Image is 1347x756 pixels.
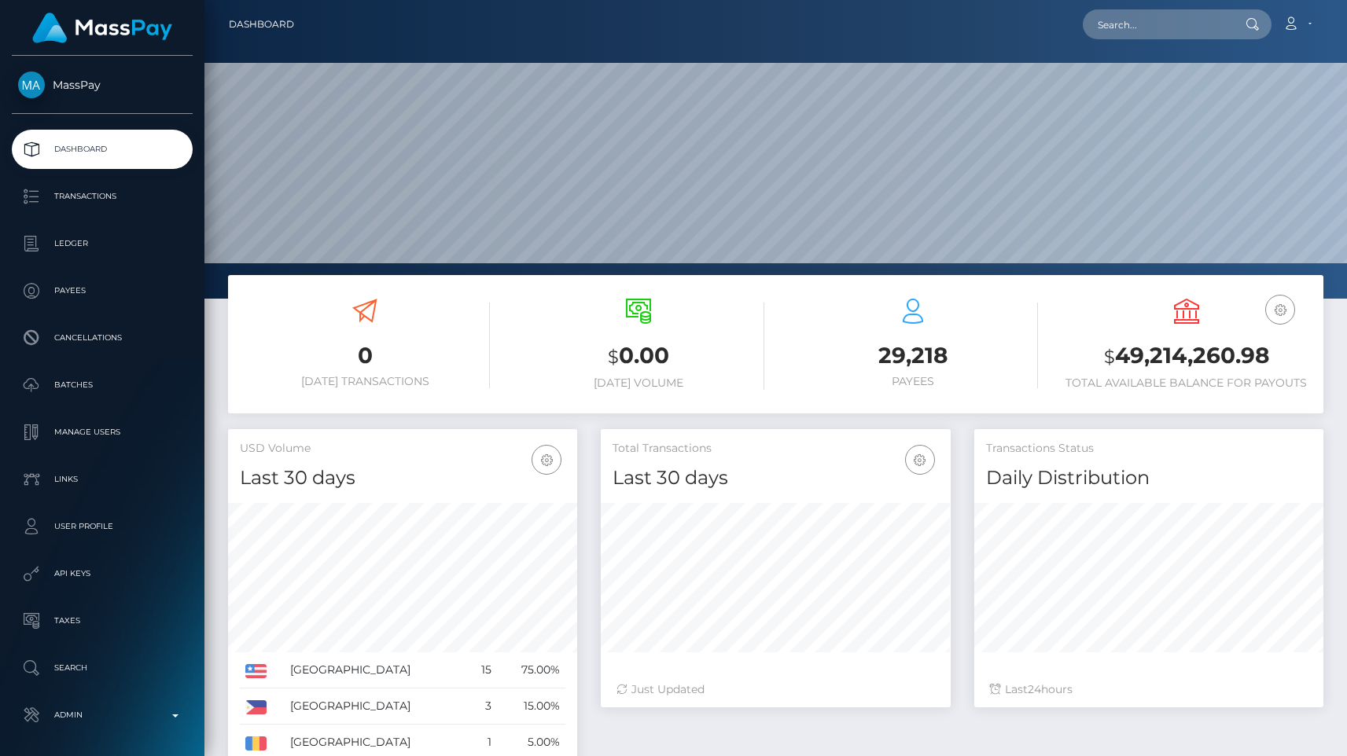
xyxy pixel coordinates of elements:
[12,78,193,92] span: MassPay
[513,376,764,390] h6: [DATE] Volume
[788,340,1038,371] h3: 29,218
[245,736,267,750] img: RO.png
[18,562,186,585] p: API Keys
[245,664,267,678] img: US.png
[18,420,186,444] p: Manage Users
[497,652,566,688] td: 75.00%
[18,326,186,350] p: Cancellations
[18,468,186,491] p: Links
[613,464,938,492] h4: Last 30 days
[12,365,193,405] a: Batches
[990,681,1308,698] div: Last hours
[12,271,193,310] a: Payees
[1062,376,1312,390] h6: Total Available Balance for Payouts
[12,507,193,546] a: User Profile
[18,609,186,633] p: Taxes
[12,413,193,452] a: Manage Users
[18,515,186,538] p: User Profile
[18,279,186,303] p: Payees
[986,441,1312,457] h5: Transactions Status
[240,464,565,492] h4: Last 30 days
[1028,682,1041,696] span: 24
[12,648,193,688] a: Search
[1083,9,1231,39] input: Search...
[12,460,193,499] a: Links
[608,346,619,368] small: $
[32,13,172,43] img: MassPay Logo
[788,375,1038,388] h6: Payees
[18,373,186,397] p: Batches
[18,656,186,680] p: Search
[497,688,566,725] td: 15.00%
[240,375,490,388] h6: [DATE] Transactions
[467,688,497,725] td: 3
[240,340,490,371] h3: 0
[12,318,193,358] a: Cancellations
[18,232,186,255] p: Ledger
[18,72,45,98] img: MassPay
[1062,340,1312,372] h3: 49,214,260.98
[467,652,497,688] td: 15
[240,441,565,457] h5: USD Volume
[18,703,186,727] p: Admin
[1104,346,1115,368] small: $
[12,601,193,640] a: Taxes
[513,340,764,372] h3: 0.00
[285,688,467,725] td: [GEOGRAPHIC_DATA]
[986,464,1312,492] h4: Daily Distribution
[285,652,467,688] td: [GEOGRAPHIC_DATA]
[12,177,193,216] a: Transactions
[12,224,193,263] a: Ledger
[229,8,294,41] a: Dashboard
[12,130,193,169] a: Dashboard
[616,681,934,698] div: Just Updated
[12,695,193,735] a: Admin
[245,700,267,714] img: PH.png
[18,138,186,161] p: Dashboard
[613,441,938,457] h5: Total Transactions
[18,185,186,208] p: Transactions
[12,554,193,593] a: API Keys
